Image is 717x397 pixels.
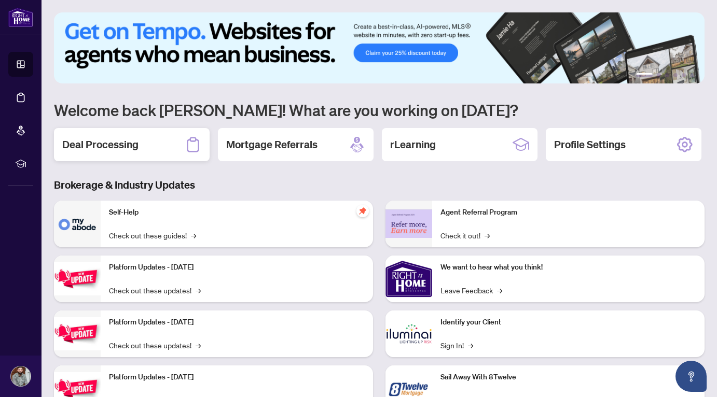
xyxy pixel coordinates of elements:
[62,137,139,152] h2: Deal Processing
[385,256,432,302] img: We want to hear what you think!
[682,73,686,77] button: 5
[440,372,696,383] p: Sail Away With 8Twelve
[54,201,101,247] img: Self-Help
[440,262,696,273] p: We want to hear what you think!
[468,339,473,351] span: →
[385,310,432,357] img: Identify your Client
[636,73,653,77] button: 1
[109,262,365,273] p: Platform Updates - [DATE]
[554,137,626,152] h2: Profile Settings
[54,100,705,120] h1: Welcome back [PERSON_NAME]! What are you working on [DATE]?
[109,230,196,241] a: Check out these guides!→
[440,230,490,241] a: Check it out!→
[385,209,432,238] img: Agent Referral Program
[390,137,436,152] h2: rLearning
[485,230,490,241] span: →
[440,317,696,328] p: Identify your Client
[109,339,201,351] a: Check out these updates!→
[11,366,31,386] img: Profile Icon
[690,73,694,77] button: 6
[657,73,661,77] button: 2
[54,178,705,192] h3: Brokerage & Industry Updates
[109,285,201,296] a: Check out these updates!→
[665,73,669,77] button: 3
[54,262,101,295] img: Platform Updates - July 21, 2025
[356,205,369,217] span: pushpin
[440,339,473,351] a: Sign In!→
[191,230,196,241] span: →
[440,207,696,218] p: Agent Referral Program
[196,285,201,296] span: →
[109,372,365,383] p: Platform Updates - [DATE]
[440,285,502,296] a: Leave Feedback→
[109,317,365,328] p: Platform Updates - [DATE]
[54,317,101,350] img: Platform Updates - July 8, 2025
[196,339,201,351] span: →
[675,361,707,392] button: Open asap
[8,8,33,27] img: logo
[109,207,365,218] p: Self-Help
[54,12,705,83] img: Slide 0
[673,73,678,77] button: 4
[226,137,318,152] h2: Mortgage Referrals
[497,285,502,296] span: →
